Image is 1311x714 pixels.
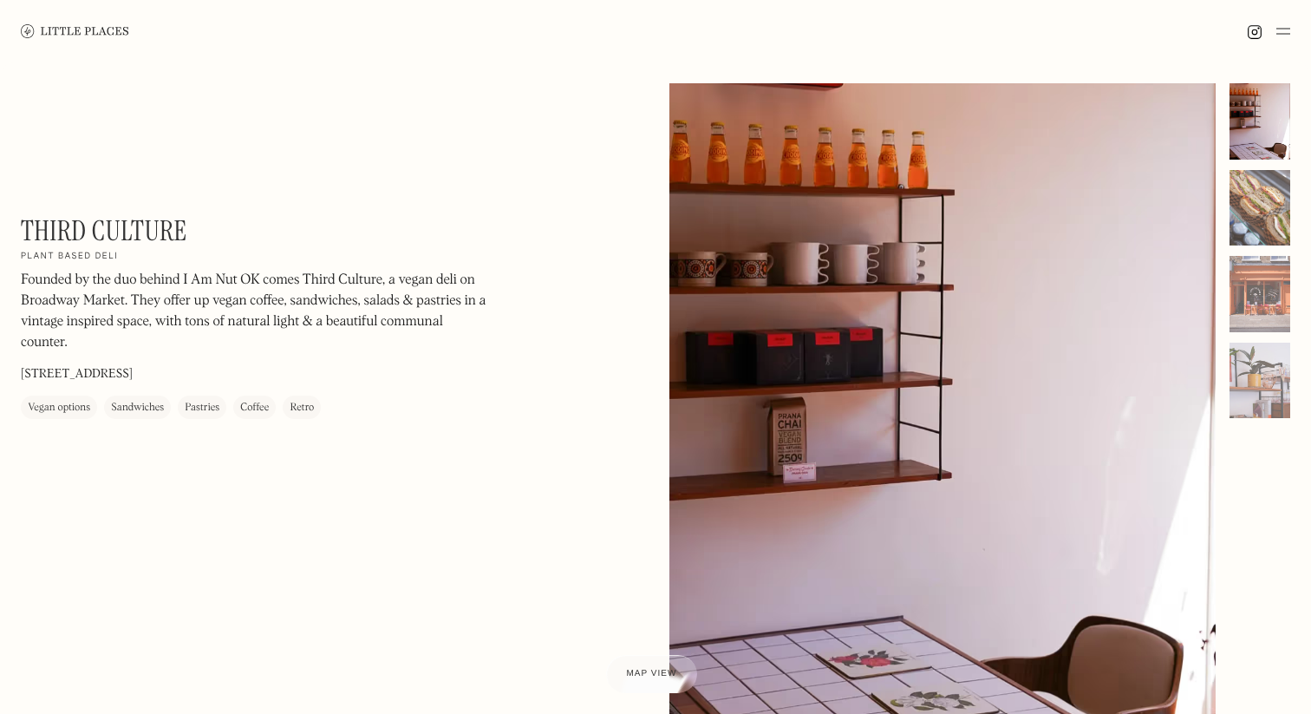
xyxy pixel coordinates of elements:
div: Retro [290,399,314,416]
div: Vegan options [28,399,90,416]
h1: Third Culture [21,214,187,247]
a: Map view [606,655,698,693]
div: Sandwiches [111,399,164,416]
div: Pastries [185,399,219,416]
p: Founded by the duo behind I Am Nut OK comes Third Culture, a vegan deli on Broadway Market. They ... [21,270,489,353]
div: Coffee [240,399,269,416]
p: [STREET_ADDRESS] [21,365,133,383]
span: Map view [627,669,677,678]
h2: Plant based deli [21,251,118,263]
